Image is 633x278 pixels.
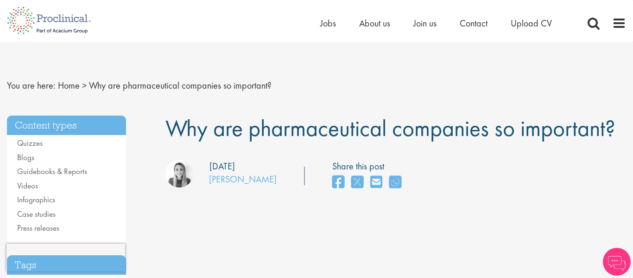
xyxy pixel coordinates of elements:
[6,244,125,272] iframe: reCAPTCHA
[17,223,59,233] a: Press releases
[209,160,235,173] div: [DATE]
[165,113,615,143] span: Why are pharmaceutical companies so important?
[82,79,87,91] span: >
[389,173,401,193] a: share on whats app
[58,79,80,91] a: breadcrumb link
[370,173,382,193] a: share on email
[17,152,34,162] a: Blogs
[17,194,55,205] a: Infographics
[511,17,552,29] a: Upload CV
[17,138,43,148] a: Quizzes
[603,248,631,276] img: Chatbot
[351,173,363,193] a: share on twitter
[413,17,437,29] a: Join us
[17,166,87,176] a: Guidebooks & Reports
[332,173,344,193] a: share on facebook
[165,160,193,187] img: Hannah Burke
[89,79,272,91] span: Why are pharmaceutical companies so important?
[359,17,390,29] a: About us
[7,79,56,91] span: You are here:
[209,173,277,185] a: [PERSON_NAME]
[7,116,126,136] h3: Content types
[17,209,56,219] a: Case studies
[460,17,487,29] a: Contact
[332,160,406,173] label: Share this post
[17,181,38,191] a: Videos
[320,17,336,29] a: Jobs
